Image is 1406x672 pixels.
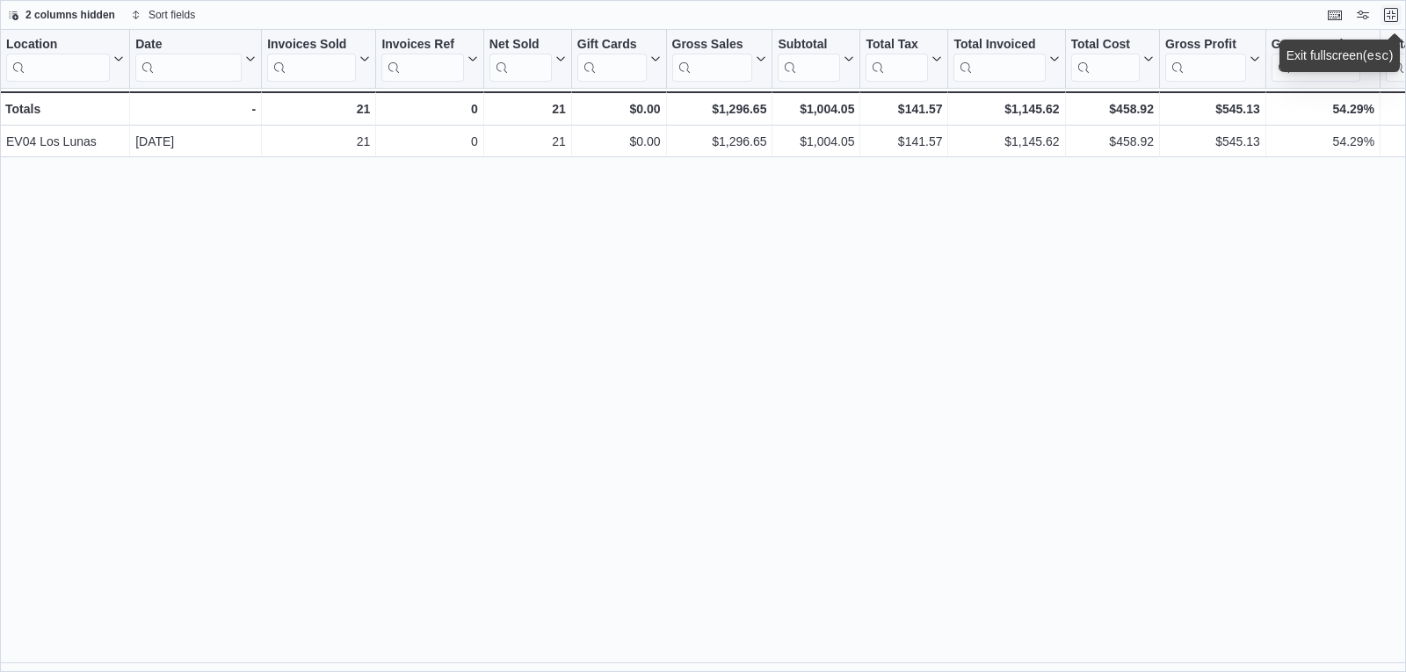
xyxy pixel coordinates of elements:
[381,131,477,152] div: 0
[1071,37,1154,82] button: Total Cost
[866,37,942,82] button: Total Tax
[489,37,552,82] div: Net Sold
[672,98,767,119] div: $1,296.65
[267,37,356,82] div: Invoices Sold
[672,37,753,82] div: Gross Sales
[6,37,110,54] div: Location
[866,131,942,152] div: $141.57
[1165,37,1246,82] div: Gross Profit
[577,131,661,152] div: $0.00
[1,4,122,25] button: 2 columns hidden
[6,37,124,82] button: Location
[672,131,767,152] div: $1,296.65
[866,37,928,54] div: Total Tax
[149,8,195,22] span: Sort fields
[135,37,242,82] div: Date
[1071,131,1154,152] div: $458.92
[866,37,928,82] div: Total Tax
[267,37,370,82] button: Invoices Sold
[1286,47,1394,65] div: Exit fullscreen ( )
[866,98,942,119] div: $141.57
[25,8,115,22] span: 2 columns hidden
[1165,37,1260,82] button: Gross Profit
[381,37,463,82] div: Invoices Ref
[953,37,1045,54] div: Total Invoiced
[1352,4,1373,25] button: Display options
[381,37,477,82] button: Invoices Ref
[672,37,753,54] div: Gross Sales
[953,37,1059,82] button: Total Invoiced
[381,98,477,119] div: 0
[1272,131,1374,152] div: 54.29%
[778,98,854,119] div: $1,004.05
[489,37,566,82] button: Net Sold
[672,37,767,82] button: Gross Sales
[6,37,110,82] div: Location
[1165,131,1260,152] div: $545.13
[953,37,1045,82] div: Total Invoiced
[1367,49,1389,63] kbd: esc
[1272,37,1374,82] button: Gross Margin
[1165,37,1246,54] div: Gross Profit
[577,37,661,82] button: Gift Cards
[489,37,552,54] div: Net Sold
[267,131,370,152] div: 21
[577,37,647,54] div: Gift Cards
[953,98,1059,119] div: $1,145.62
[135,37,242,54] div: Date
[577,37,647,82] div: Gift Card Sales
[1324,4,1345,25] button: Keyboard shortcuts
[267,37,356,54] div: Invoices Sold
[778,37,840,82] div: Subtotal
[124,4,202,25] button: Sort fields
[1272,98,1374,119] div: 54.29%
[267,98,370,119] div: 21
[778,37,854,82] button: Subtotal
[1071,37,1140,82] div: Total Cost
[1272,37,1360,54] div: Gross Margin
[489,131,566,152] div: 21
[1381,4,1402,25] button: Exit fullscreen
[1071,98,1154,119] div: $458.92
[1272,37,1360,82] div: Gross Margin
[778,37,840,54] div: Subtotal
[1165,98,1260,119] div: $545.13
[1071,37,1140,54] div: Total Cost
[5,98,124,119] div: Totals
[135,98,256,119] div: -
[953,131,1059,152] div: $1,145.62
[778,131,854,152] div: $1,004.05
[381,37,463,54] div: Invoices Ref
[135,37,256,82] button: Date
[135,131,256,152] div: [DATE]
[577,98,661,119] div: $0.00
[489,98,566,119] div: 21
[6,131,124,152] div: EV04 Los Lunas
